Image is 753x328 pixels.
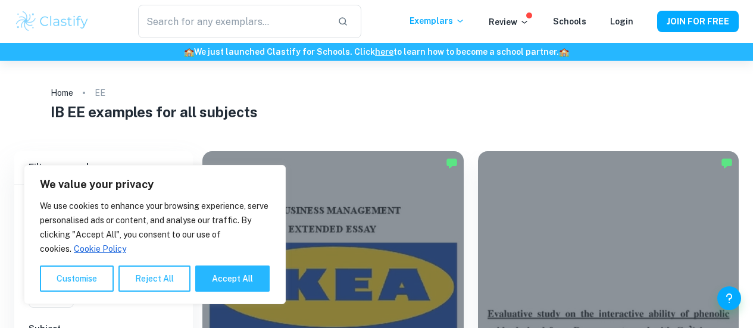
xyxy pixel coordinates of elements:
button: Customise [40,265,114,292]
h1: IB EE examples for all subjects [51,101,702,123]
h6: Filter exemplars [14,151,193,185]
p: EE [95,86,105,99]
button: Reject All [118,265,190,292]
a: Login [610,17,633,26]
button: JOIN FOR FREE [657,11,739,32]
p: Review [489,15,529,29]
div: We value your privacy [24,165,286,304]
p: We value your privacy [40,177,270,192]
img: Clastify logo [14,10,90,33]
span: 🏫 [559,47,569,57]
a: here [375,47,393,57]
a: Home [51,85,73,101]
button: Accept All [195,265,270,292]
img: Marked [721,157,733,169]
button: Help and Feedback [717,286,741,310]
span: 🏫 [184,47,194,57]
img: Marked [446,157,458,169]
p: Exemplars [410,14,465,27]
p: We use cookies to enhance your browsing experience, serve personalised ads or content, and analys... [40,199,270,256]
h6: We just launched Clastify for Schools. Click to learn how to become a school partner. [2,45,751,58]
a: Schools [553,17,586,26]
input: Search for any exemplars... [138,5,329,38]
a: Cookie Policy [73,243,127,254]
